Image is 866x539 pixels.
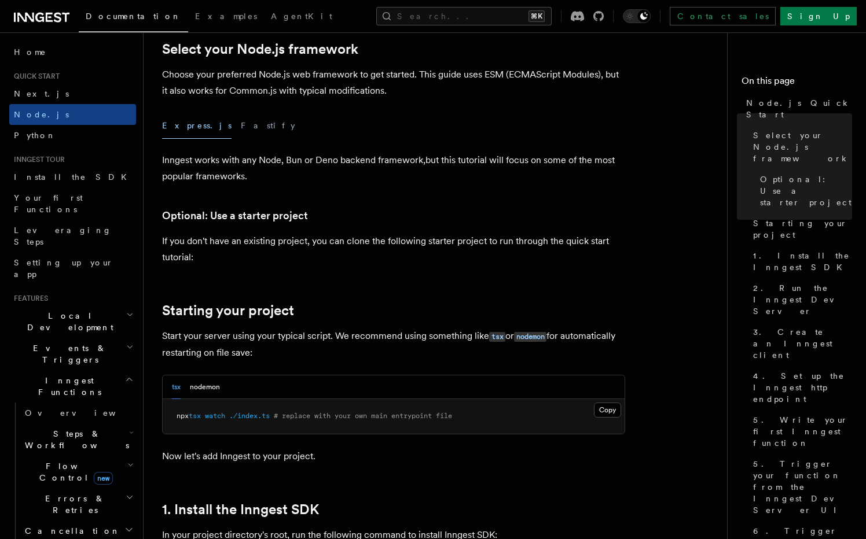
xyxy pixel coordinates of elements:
span: # replace with your own main entrypoint file [274,412,452,420]
a: Examples [188,3,264,31]
span: Examples [195,12,257,21]
span: 4. Set up the Inngest http endpoint [753,370,852,405]
a: Optional: Use a starter project [755,169,852,213]
span: Inngest tour [9,155,65,164]
p: Now let's add Inngest to your project. [162,448,625,464]
span: Flow Control [20,460,127,483]
span: Install the SDK [14,172,134,182]
button: nodemon [190,375,220,399]
a: AgentKit [264,3,339,31]
button: Steps & Workflows [20,423,136,456]
span: 1. Install the Inngest SDK [753,250,852,273]
span: Leveraging Steps [14,226,112,246]
span: 3. Create an Inngest client [753,326,852,361]
button: Express.js [162,113,232,139]
span: Steps & Workflows [20,428,129,451]
a: Leveraging Steps [9,220,136,252]
a: Setting up your app [9,252,136,285]
a: Starting your project [162,302,294,319]
a: Sign Up [780,7,857,25]
span: Setting up your app [14,258,113,279]
a: 1. Install the Inngest SDK [162,501,319,518]
span: Features [9,294,48,303]
a: Overview [20,403,136,423]
a: 4. Set up the Inngest http endpoint [748,366,852,409]
span: new [94,472,113,485]
a: 3. Create an Inngest client [748,322,852,366]
span: 2. Run the Inngest Dev Server [753,282,852,317]
a: Your first Functions [9,187,136,220]
span: Node.js Quick Start [746,97,852,120]
span: ./index.ts [229,412,270,420]
span: Python [14,131,56,140]
a: 2. Run the Inngest Dev Server [748,278,852,322]
h4: On this page [742,74,852,93]
a: tsx [489,330,505,341]
button: Search...⌘K [376,7,552,25]
button: Flow Controlnew [20,456,136,488]
p: Inngest works with any Node, Bun or Deno backend framework,but this tutorial will focus on some o... [162,152,625,184]
a: Contact sales [670,7,776,25]
a: Next.js [9,83,136,104]
a: Select your Node.js framework [162,41,358,57]
button: Fastify [241,113,295,139]
span: Home [14,46,46,58]
span: Node.js [14,110,69,119]
span: Local Development [9,310,126,333]
kbd: ⌘K [529,10,545,22]
a: Install the SDK [9,167,136,187]
p: Start your server using your typical script. We recommend using something like or for automatical... [162,328,625,361]
code: tsx [489,332,505,342]
span: Your first Functions [14,193,83,214]
button: Copy [594,403,621,418]
span: npx [177,412,189,420]
span: Events & Triggers [9,342,126,366]
span: Quick start [9,72,60,81]
p: If you don't have an existing project, you can clone the following starter project to run through... [162,233,625,265]
span: AgentKit [271,12,332,21]
button: Toggle dark mode [623,9,651,23]
span: tsx [189,412,201,420]
span: watch [205,412,225,420]
span: Overview [25,408,144,418]
span: Errors & Retries [20,493,126,516]
a: 5. Write your first Inngest function [748,409,852,453]
a: Node.js Quick Start [742,93,852,125]
a: Python [9,125,136,146]
a: Starting your project [748,213,852,245]
a: Node.js [9,104,136,125]
p: Choose your preferred Node.js web framework to get started. This guide uses ESM (ECMAScript Modul... [162,67,625,99]
span: Optional: Use a starter project [760,173,852,208]
button: tsx [172,375,181,399]
span: Documentation [86,12,181,21]
span: Select your Node.js framework [753,130,852,164]
a: 1. Install the Inngest SDK [748,245,852,278]
code: nodemon [514,332,546,342]
span: 5. Write your first Inngest function [753,414,852,449]
button: Errors & Retries [20,488,136,520]
button: Inngest Functions [9,370,136,403]
span: Next.js [14,89,69,98]
span: 5. Trigger your function from the Inngest Dev Server UI [753,458,852,516]
a: Optional: Use a starter project [162,208,308,224]
a: Documentation [79,3,188,32]
a: Home [9,42,136,62]
button: Events & Triggers [9,338,136,370]
a: nodemon [514,330,546,341]
span: Cancellation [20,525,120,537]
span: Inngest Functions [9,375,125,398]
button: Local Development [9,305,136,338]
span: Starting your project [753,217,852,241]
a: Select your Node.js framework [748,125,852,169]
a: 5. Trigger your function from the Inngest Dev Server UI [748,453,852,520]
